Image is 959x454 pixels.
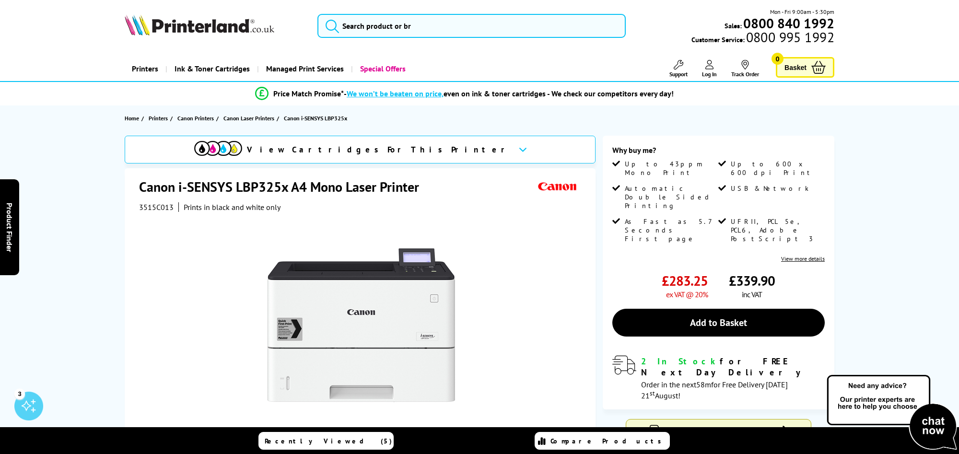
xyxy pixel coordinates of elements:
[745,33,834,42] span: 0800 995 1992
[662,272,708,290] span: £283.25
[139,178,429,196] h1: Canon i-SENSYS LBP325x A4 Mono Laser Printer
[742,19,834,28] a: 0800 840 1992
[125,113,141,123] a: Home
[194,141,242,156] img: cmyk-icon.svg
[351,57,413,81] a: Special Offers
[725,21,742,30] span: Sales:
[101,85,828,102] li: modal_Promise
[742,290,762,299] span: inc VAT
[696,380,711,389] span: 58m
[666,290,708,299] span: ex VAT @ 20%
[139,202,174,212] span: 3515C013
[625,184,716,210] span: Automatic Double Sided Printing
[669,60,688,78] a: Support
[149,113,168,123] span: Printers
[177,113,216,123] a: Canon Printers
[612,356,825,400] div: modal_delivery
[641,356,720,367] span: 2 In Stock
[669,70,688,78] span: Support
[267,231,455,419] img: Canon i-SENSYS LBP325x
[729,272,775,290] span: £339.90
[743,14,834,32] b: 0800 840 1992
[184,202,281,212] i: Prints in black and white only
[731,60,759,78] a: Track Order
[347,89,444,98] span: We won’t be beaten on price,
[641,380,788,400] span: Order in the next for Free Delivery [DATE] 21 August!
[5,202,14,252] span: Product Finder
[125,14,305,37] a: Printerland Logo
[650,389,655,397] sup: st
[550,437,667,445] span: Compare Products
[344,89,674,98] div: - even on ink & toner cartridges - We check our competitors every day!
[626,419,811,443] button: Compare to Similar Printers
[731,217,822,243] span: UFRII, PCL 5e, PCL6, Adobe PostScript 3
[770,7,834,16] span: Mon - Fri 9:00am - 5:30pm
[535,432,670,450] a: Compare Products
[625,217,716,243] span: As Fast as 5.7 Seconds First page
[258,432,394,450] a: Recently Viewed (5)
[702,70,717,78] span: Log In
[265,437,392,445] span: Recently Viewed (5)
[641,356,825,378] div: for FREE Next Day Delivery
[784,61,807,74] span: Basket
[731,160,822,177] span: Up to 600 x 600 dpi Print
[175,57,250,81] span: Ink & Toner Cartridges
[125,57,165,81] a: Printers
[612,145,825,160] div: Why buy me?
[284,115,347,122] span: Canon i-SENSYS LBP325x
[772,53,784,65] span: 0
[536,178,580,196] img: Canon
[702,60,717,78] a: Log In
[825,373,959,452] img: Open Live Chat window
[125,113,139,123] span: Home
[731,184,809,193] span: USB & Network
[625,160,716,177] span: Up to 43ppm Mono Print
[165,57,257,81] a: Ink & Toner Cartridges
[125,14,274,35] img: Printerland Logo
[317,14,625,38] input: Search product or br
[14,388,25,399] div: 3
[612,309,825,337] a: Add to Basket
[177,113,214,123] span: Canon Printers
[776,57,834,78] a: Basket 0
[691,33,834,44] span: Customer Service:
[257,57,351,81] a: Managed Print Services
[781,255,825,262] a: View more details
[273,89,344,98] span: Price Match Promise*
[149,113,170,123] a: Printers
[223,113,274,123] span: Canon Laser Printers
[223,113,277,123] a: Canon Laser Printers
[247,144,511,155] span: View Cartridges For This Printer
